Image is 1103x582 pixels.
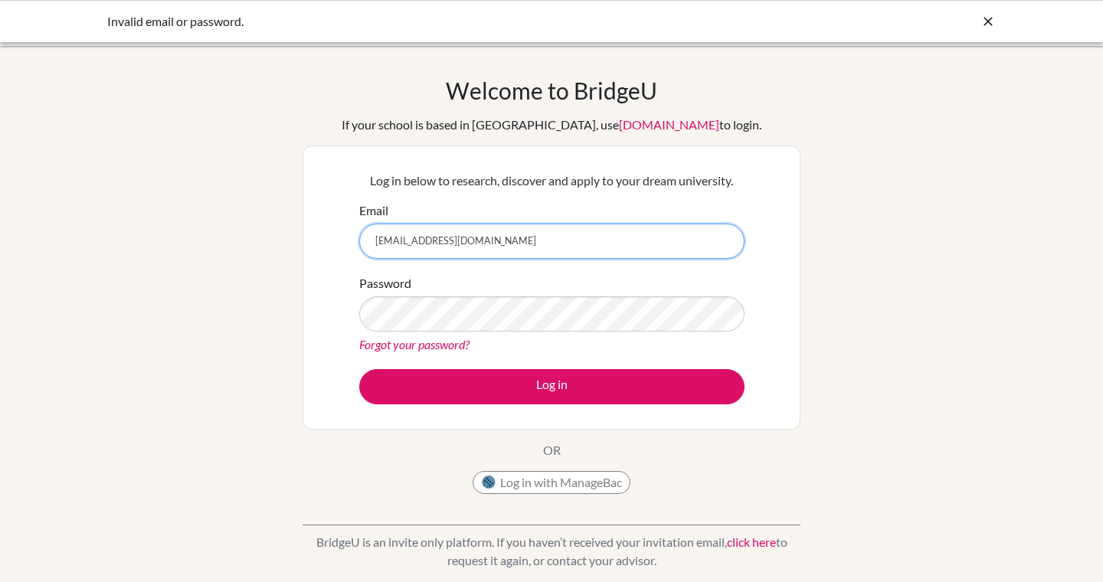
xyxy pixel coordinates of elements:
label: Email [359,201,388,220]
a: Forgot your password? [359,337,470,351]
button: Log in [359,369,745,404]
div: If your school is based in [GEOGRAPHIC_DATA], use to login. [342,116,761,134]
button: Log in with ManageBac [473,471,630,494]
p: BridgeU is an invite only platform. If you haven’t received your invitation email, to request it ... [303,533,800,570]
p: OR [543,441,561,459]
p: Log in below to research, discover and apply to your dream university. [359,172,745,190]
h1: Welcome to BridgeU [446,77,657,104]
div: Invalid email or password. [107,12,766,31]
label: Password [359,274,411,293]
a: [DOMAIN_NAME] [619,117,719,132]
a: click here [727,535,776,549]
